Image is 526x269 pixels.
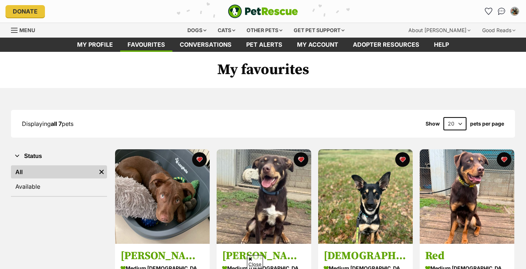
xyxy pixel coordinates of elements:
[182,23,211,38] div: Dogs
[294,152,308,167] button: favourite
[509,5,521,17] button: My account
[192,152,207,167] button: favourite
[483,5,494,17] a: Favourites
[11,151,107,161] button: Status
[172,38,239,52] a: conversations
[121,249,204,263] h3: [PERSON_NAME]
[346,38,427,52] a: Adopter resources
[511,8,518,15] img: Gemma De Campo profile pic
[395,152,410,167] button: favourite
[290,38,346,52] a: My account
[228,4,298,18] a: PetRescue
[483,5,521,17] ul: Account quick links
[11,23,40,36] a: Menu
[498,8,506,15] img: chat-41dd97257d64d25036548639549fe6c8038ab92f7586957e7f3b1b290dea8141.svg
[496,5,507,17] a: Conversations
[213,23,240,38] div: Cats
[241,23,287,38] div: Other pets
[11,164,107,196] div: Status
[96,165,107,178] a: Remove filter
[420,149,514,244] img: Red
[120,38,172,52] a: Favourites
[247,255,263,268] span: Close
[289,23,350,38] div: Get pet support
[426,121,440,127] span: Show
[217,149,311,244] img: Tim
[228,4,298,18] img: logo-e224e6f780fb5917bec1dbf3a21bbac754714ae5b6737aabdf751b685950b380.svg
[222,249,306,263] h3: [PERSON_NAME]
[11,165,96,178] a: All
[318,149,413,244] img: Zeus
[239,38,290,52] a: Pet alerts
[19,27,35,33] span: Menu
[22,120,73,127] span: Displaying pets
[403,23,476,38] div: About [PERSON_NAME]
[324,249,407,263] h3: [DEMOGRAPHIC_DATA]
[5,5,45,18] a: Donate
[115,149,210,244] img: Chai Latte
[425,249,509,263] h3: Red
[11,180,107,193] a: Available
[470,121,504,127] label: pets per page
[497,152,511,167] button: favourite
[70,38,120,52] a: My profile
[427,38,456,52] a: Help
[477,23,521,38] div: Good Reads
[51,120,62,127] strong: all 7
